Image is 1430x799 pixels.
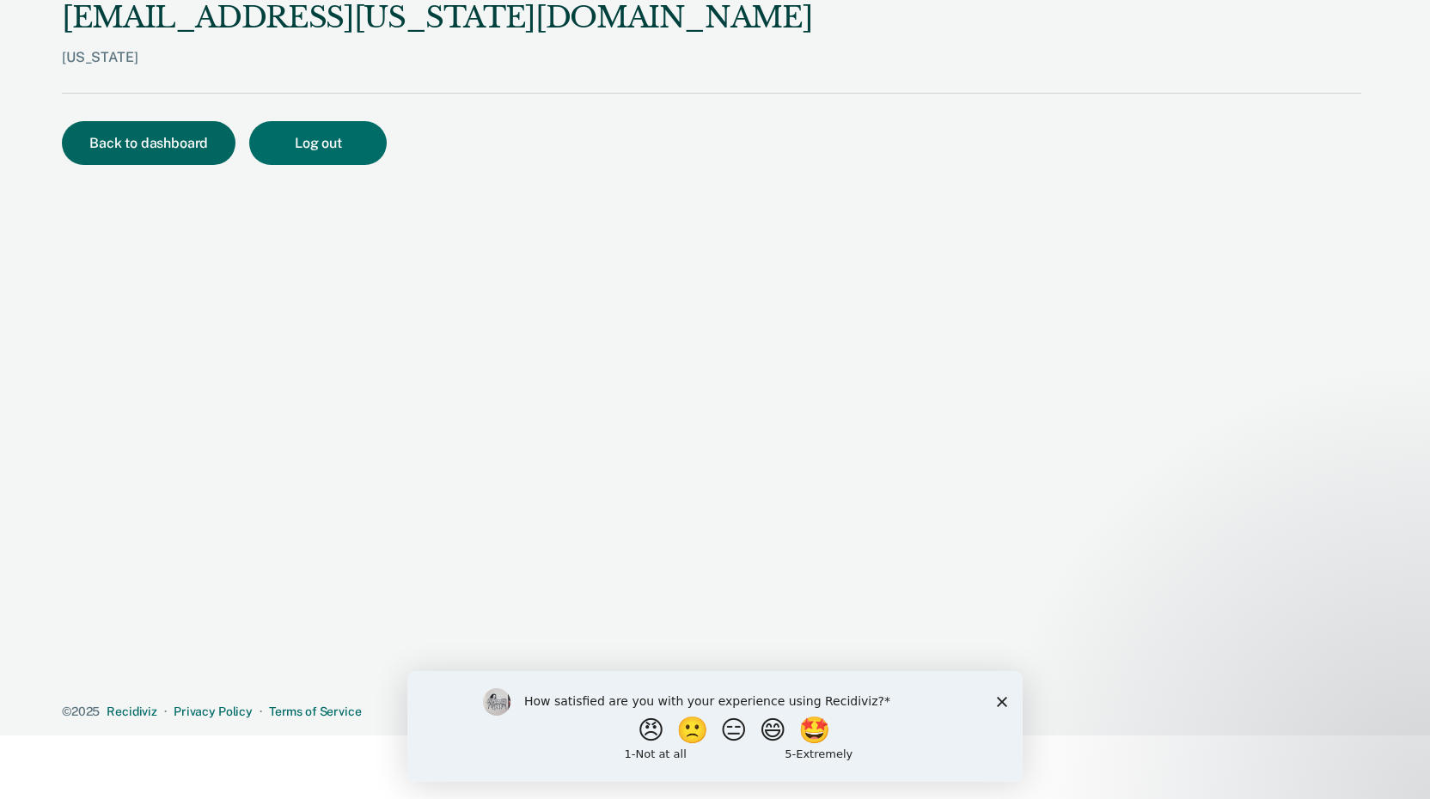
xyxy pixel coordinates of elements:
button: Log out [249,121,387,165]
a: Recidiviz [107,704,157,718]
span: © 2025 [62,704,100,718]
button: Back to dashboard [62,121,235,165]
iframe: Survey by Kim from Recidiviz [407,671,1023,782]
a: Terms of Service [269,704,362,718]
a: Privacy Policy [174,704,253,718]
div: · · [62,704,1361,719]
a: Back to dashboard [62,137,249,150]
div: [US_STATE] [62,49,812,93]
